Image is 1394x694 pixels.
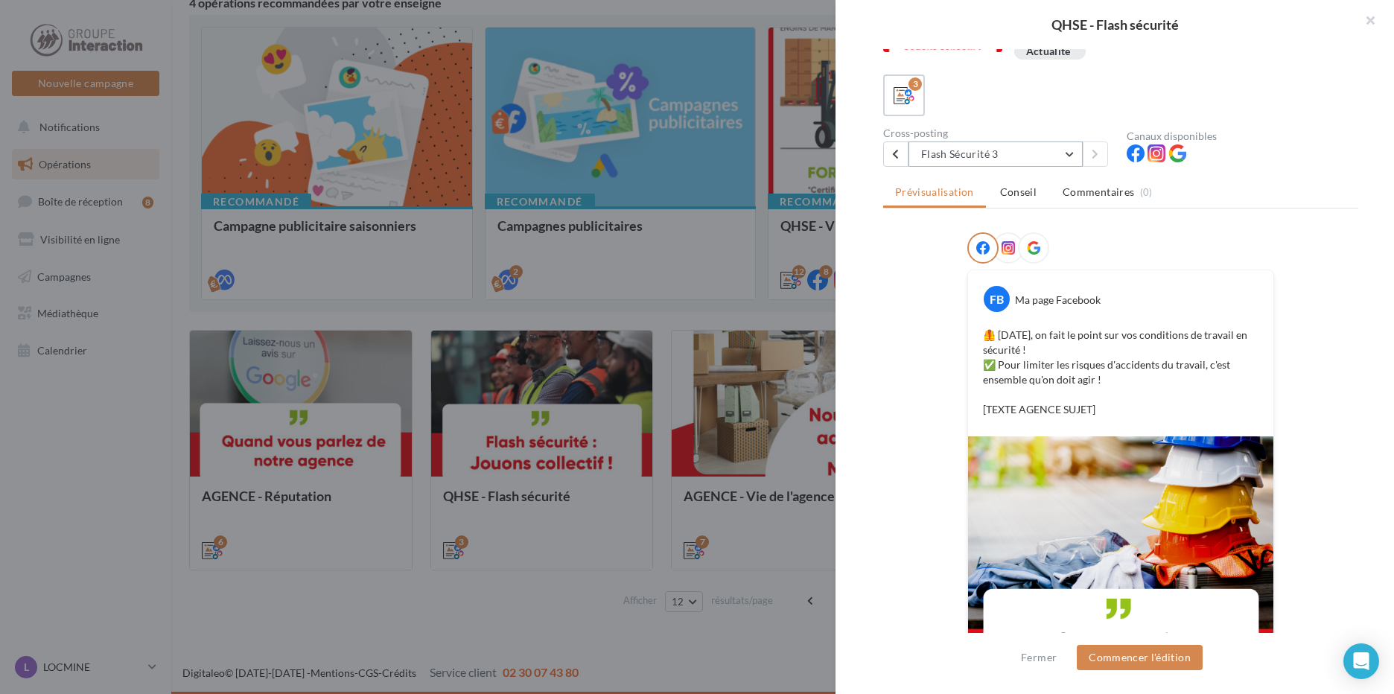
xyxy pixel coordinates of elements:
[1000,185,1037,198] span: Conseil
[1343,643,1379,679] div: Open Intercom Messenger
[983,328,1258,417] p: 🦺 [DATE], on fait le point sur vos conditions de travail en sécurité ! ✅ Pour limiter les risques...
[1140,186,1153,198] span: (0)
[1127,131,1358,141] div: Canaux disponibles
[1015,293,1101,308] div: Ma page Facebook
[908,77,922,91] div: 3
[883,128,1115,139] div: Cross-posting
[984,286,1010,312] div: FB
[1015,649,1063,666] button: Fermer
[1063,185,1134,200] span: Commentaires
[908,141,1083,167] button: Flash Sécurité 3
[1077,645,1203,670] button: Commencer l'édition
[859,18,1370,31] div: QHSE - Flash sécurité
[1026,46,1071,57] div: Actualité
